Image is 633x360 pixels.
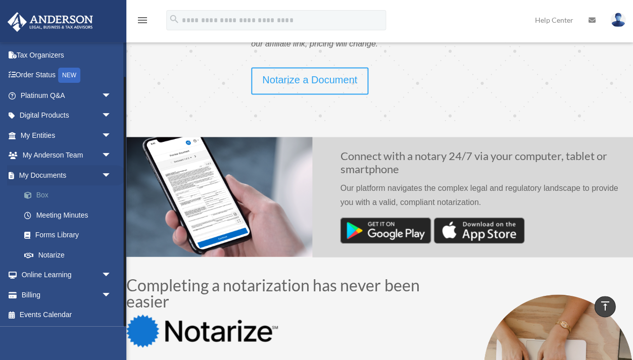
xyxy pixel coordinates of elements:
[101,125,121,146] span: arrow_drop_down
[101,265,121,286] span: arrow_drop_down
[14,205,126,225] a: Meeting Minutes
[101,165,121,186] span: arrow_drop_down
[136,14,149,26] i: menu
[101,85,121,106] span: arrow_drop_down
[14,225,126,245] a: Forms Library
[126,137,312,258] img: Notarize Doc-1
[340,149,618,181] h2: Connect with a notary 24/7 via your computer, tablet or smartphone
[14,245,121,265] a: Notarize
[7,85,126,106] a: Platinum Q&Aarrow_drop_down
[251,11,484,48] span: *Please note, the affiliate link must be used in order to secure the $25/document pricing, includ...
[7,65,126,86] a: Order StatusNEW
[7,125,126,145] a: My Entitiesarrow_drop_down
[7,305,126,325] a: Events Calendar
[7,285,126,305] a: Billingarrow_drop_down
[126,277,455,314] h2: Completing a notarization has never been easier
[594,296,615,317] a: vertical_align_top
[7,145,126,166] a: My Anderson Teamarrow_drop_down
[101,106,121,126] span: arrow_drop_down
[7,165,126,185] a: My Documentsarrow_drop_down
[58,68,80,83] div: NEW
[101,285,121,305] span: arrow_drop_down
[101,145,121,166] span: arrow_drop_down
[7,45,126,65] a: Tax Organizers
[7,265,126,285] a: Online Learningarrow_drop_down
[136,18,149,26] a: menu
[5,12,96,32] img: Anderson Advisors Platinum Portal
[251,67,368,94] a: Notarize a Document
[599,300,611,312] i: vertical_align_top
[340,181,618,217] p: Our platform navigates the complex legal and regulatory landscape to provide you with a valid, co...
[610,13,625,27] img: User Pic
[169,14,180,25] i: search
[7,106,126,126] a: Digital Productsarrow_drop_down
[14,185,126,205] a: Box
